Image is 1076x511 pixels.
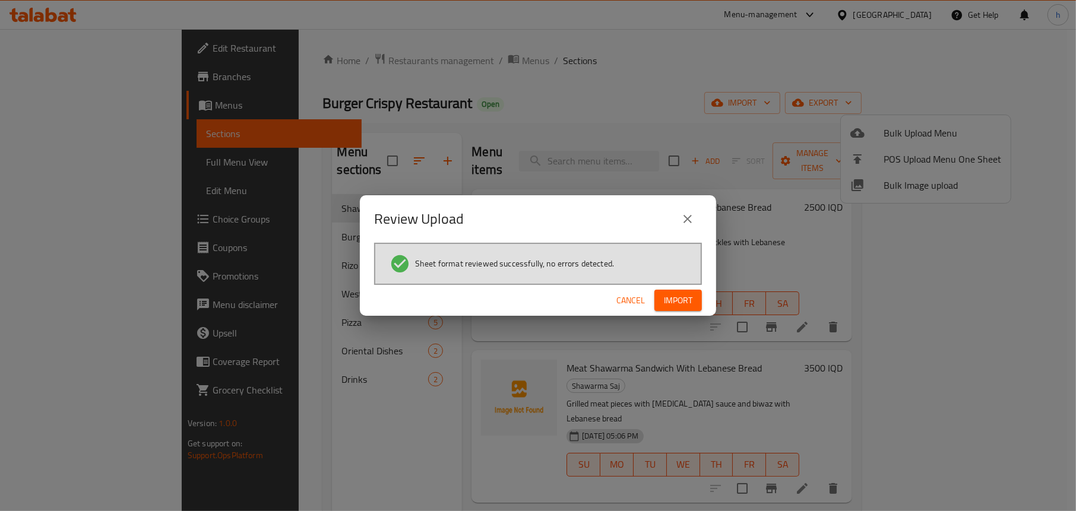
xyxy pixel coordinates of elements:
[664,293,692,308] span: Import
[612,290,650,312] button: Cancel
[654,290,702,312] button: Import
[374,210,464,228] h2: Review Upload
[415,258,614,269] span: Sheet format reviewed successfully, no errors detected.
[673,205,702,233] button: close
[616,293,645,308] span: Cancel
